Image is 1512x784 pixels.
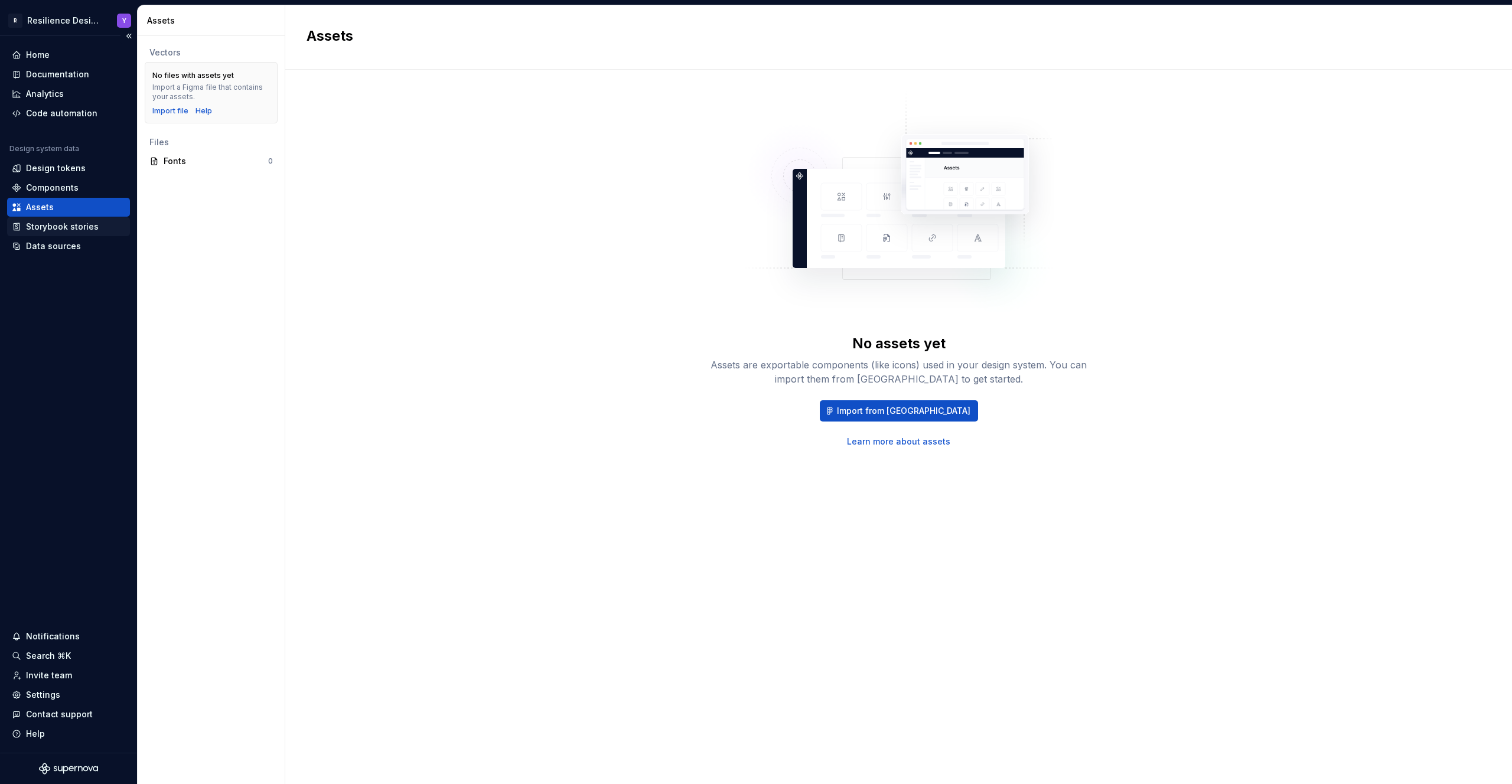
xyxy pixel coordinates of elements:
[26,728,45,740] div: Help
[710,358,1088,386] div: Assets are exportable components (like icons) used in your design system. You can import them fro...
[7,65,130,84] a: Documentation
[26,162,86,174] div: Design tokens
[26,669,72,681] div: Invite team
[120,28,137,44] button: Collapse sidebar
[39,763,98,775] svg: Supernova Logo
[26,631,80,642] div: Notifications
[27,15,103,27] div: Resilience Design System
[7,685,130,704] a: Settings
[7,646,130,665] button: Search ⌘K
[26,201,54,213] div: Assets
[122,16,126,25] div: Y
[26,182,79,194] div: Components
[852,334,946,353] div: No assets yet
[7,84,130,103] a: Analytics
[7,237,130,256] a: Data sources
[8,14,22,28] div: R
[26,650,71,662] div: Search ⌘K
[9,144,79,153] div: Design system data
[7,198,130,217] a: Assets
[7,705,130,724] button: Contact support
[7,104,130,123] a: Code automation
[2,8,135,33] button: RResilience Design SystemY
[837,405,970,417] span: Import from [GEOGRAPHIC_DATA]
[164,155,268,167] div: Fonts
[7,666,130,685] a: Invite team
[847,436,950,447] a: Learn more about assets
[26,708,93,720] div: Contact support
[26,107,97,119] div: Code automation
[7,627,130,646] button: Notifications
[149,136,273,148] div: Files
[145,152,278,171] a: Fonts0
[7,724,130,743] button: Help
[26,88,64,100] div: Analytics
[26,68,89,80] div: Documentation
[195,106,212,116] a: Help
[26,49,50,61] div: Home
[7,45,130,64] a: Home
[7,178,130,197] a: Components
[26,221,99,233] div: Storybook stories
[307,27,1477,45] h2: Assets
[7,217,130,236] a: Storybook stories
[152,83,270,102] div: Import a Figma file that contains your assets.
[26,689,60,701] div: Settings
[7,159,130,178] a: Design tokens
[26,240,81,252] div: Data sources
[147,15,280,27] div: Assets
[152,71,234,80] div: No files with assets yet
[268,156,273,166] div: 0
[152,106,188,116] button: Import file
[149,47,273,58] div: Vectors
[820,400,978,422] button: Import from [GEOGRAPHIC_DATA]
